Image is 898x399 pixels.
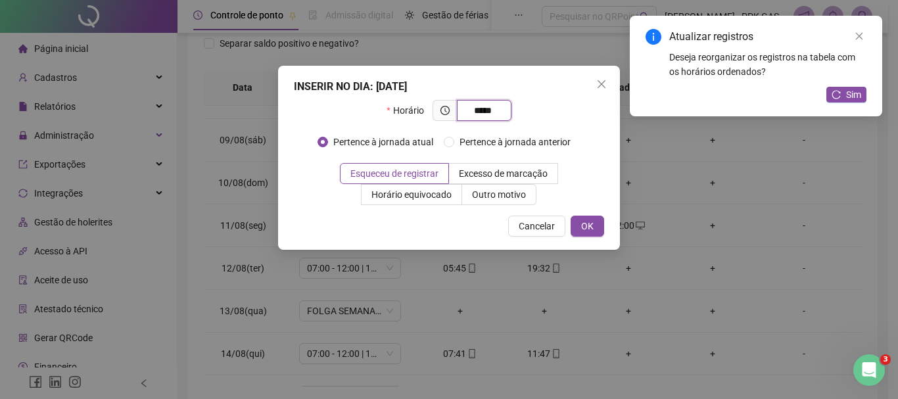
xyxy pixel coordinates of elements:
[371,189,452,200] span: Horário equivocado
[508,216,565,237] button: Cancelar
[669,50,866,79] div: Deseja reorganizar os registros na tabela com os horários ordenados?
[459,168,548,179] span: Excesso de marcação
[350,168,438,179] span: Esqueceu de registrar
[826,87,866,103] button: Sim
[472,189,526,200] span: Outro motivo
[669,29,866,45] div: Atualizar registros
[852,29,866,43] a: Close
[596,79,607,89] span: close
[880,354,891,365] span: 3
[387,100,432,121] label: Horário
[581,219,594,233] span: OK
[846,87,861,102] span: Sim
[571,216,604,237] button: OK
[440,106,450,115] span: clock-circle
[328,135,438,149] span: Pertence à jornada atual
[454,135,576,149] span: Pertence à jornada anterior
[646,29,661,45] span: info-circle
[519,219,555,233] span: Cancelar
[591,74,612,95] button: Close
[855,32,864,41] span: close
[832,90,841,99] span: reload
[853,354,885,386] iframe: Intercom live chat
[294,79,604,95] div: INSERIR NO DIA : [DATE]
